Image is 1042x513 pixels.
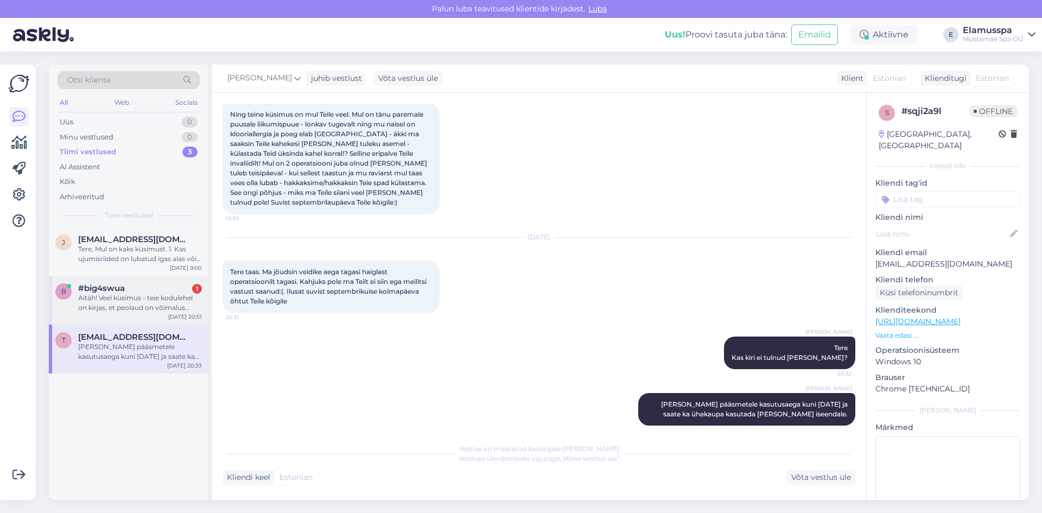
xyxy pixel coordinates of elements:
[943,27,958,42] div: E
[112,96,131,110] div: Web
[665,29,685,40] b: Uus!
[875,422,1020,433] p: Märkmed
[226,313,266,321] span: 20:31
[61,287,66,295] span: b
[307,73,362,84] div: juhib vestlust
[875,316,961,326] a: [URL][DOMAIN_NAME]
[851,25,917,45] div: Aktiivne
[805,328,852,336] span: [PERSON_NAME]
[182,132,198,143] div: 0
[875,274,1020,286] p: Kliendi telefon
[78,293,202,313] div: Aitäh! Veel küsimus - teie kodulehel on kirjas, et peolaud on võimalus saada 3 tunniks. Kas viibi...
[459,454,620,463] span: Vestluse ülevõtmiseks vajutage
[182,147,198,157] div: 3
[374,71,442,86] div: Võta vestlus üle
[78,244,202,264] div: Tere, Mul on kaks küsimust. 1. Kas ujumisriided on lubatud igas alas või on ka alastiolekualasid?...
[963,26,1024,35] div: Elamusspa
[963,26,1035,43] a: ElamusspaMustamäe Spa OÜ
[560,454,620,463] i: „Võtke vestlus üle”
[875,286,963,300] div: Küsi telefoninumbrit
[811,426,852,434] span: 20:33
[875,406,1020,415] div: [PERSON_NAME]
[60,132,113,143] div: Minu vestlused
[78,283,125,293] span: #big4swua
[837,73,863,84] div: Klient
[875,161,1020,171] div: Kliendi info
[78,332,191,342] span: toomas.tamm.006@gmail.com
[182,117,198,128] div: 0
[459,445,619,453] span: Vestlus on määratud kasutajale [PERSON_NAME]
[60,147,116,157] div: Tiimi vestlused
[67,74,111,86] span: Otsi kliente
[105,211,153,220] span: Tiimi vestlused
[875,247,1020,258] p: Kliendi email
[875,191,1020,207] input: Lisa tag
[60,162,100,173] div: AI Assistent
[230,110,429,206] span: Ning teine küsimus on mul Teile veel. Mul on tänu paremale puusale liikumispuue - lonkav tugevalt...
[170,264,202,272] div: [DATE] 9:00
[875,372,1020,383] p: Brauser
[62,238,65,246] span: j
[875,383,1020,395] p: Chrome [TECHNICAL_ID]
[60,192,104,202] div: Arhiveeritud
[976,73,1009,84] span: Estonian
[876,228,1008,240] input: Lisa nimi
[875,331,1020,340] p: Vaata edasi ...
[192,284,202,294] div: 1
[661,400,849,418] span: [PERSON_NAME] pääsmetele kasutusaega kuni [DATE] ja saate ka ühekaupa kasutada [PERSON_NAME] isee...
[875,356,1020,368] p: Windows 10
[167,362,202,370] div: [DATE] 20:33
[60,117,73,128] div: Uus
[875,305,1020,316] p: Klienditeekond
[223,232,855,242] div: [DATE]
[665,28,787,41] div: Proovi tasuta juba täna:
[279,472,313,483] span: Estonian
[875,258,1020,270] p: [EMAIL_ADDRESS][DOMAIN_NAME]
[963,35,1024,43] div: Mustamäe Spa OÜ
[879,129,999,151] div: [GEOGRAPHIC_DATA], [GEOGRAPHIC_DATA]
[875,345,1020,356] p: Operatsioonisüsteem
[787,470,855,485] div: Võta vestlus üle
[78,235,191,244] span: jonas1280@t-online.de
[805,384,852,392] span: [PERSON_NAME]
[226,214,266,223] span: 12:30
[62,336,66,344] span: t
[875,212,1020,223] p: Kliendi nimi
[885,109,889,117] span: s
[791,24,838,45] button: Emailid
[230,268,428,305] span: Tere taas. Ma jõudsin veidike aega tagasi haiglast operatsioonilt tagasi. Kahjuks pole ma Teilt e...
[920,73,967,84] div: Klienditugi
[60,176,75,187] div: Kõik
[227,72,292,84] span: [PERSON_NAME]
[78,342,202,362] div: [PERSON_NAME] pääsmetele kasutusaega kuni [DATE] ja saate ka ühekaupa kasutada [PERSON_NAME] isee...
[223,472,270,483] div: Kliendi keel
[173,96,200,110] div: Socials
[811,370,852,378] span: 20:32
[58,96,70,110] div: All
[9,73,29,94] img: Askly Logo
[969,105,1017,117] span: Offline
[901,105,969,118] div: # sqji2a9l
[875,178,1020,189] p: Kliendi tag'id
[168,313,202,321] div: [DATE] 20:51
[873,73,906,84] span: Estonian
[585,4,610,14] span: Luba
